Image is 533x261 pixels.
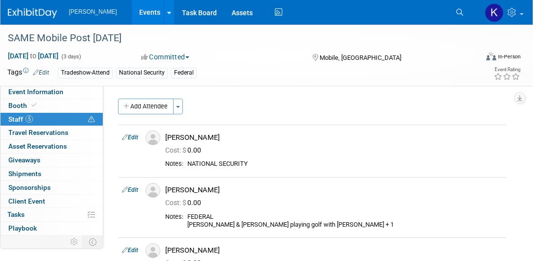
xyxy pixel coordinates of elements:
[83,235,103,248] td: Toggle Event Tabs
[88,115,95,124] span: Potential Scheduling Conflict -- at least one attendee is tagged in another overlapping event.
[165,146,205,154] span: 0.00
[165,160,183,168] div: Notes:
[498,53,521,60] div: In-Person
[146,130,160,145] img: Associate-Profile-5.png
[7,52,59,60] span: [DATE] [DATE]
[165,185,502,195] div: [PERSON_NAME]
[0,85,103,99] a: Event Information
[4,29,470,47] div: SAME Mobile Post [DATE]
[320,54,401,61] span: Mobile, [GEOGRAPHIC_DATA]
[494,67,520,72] div: Event Rating
[486,52,496,60] img: Format-Inperson.png
[165,133,502,142] div: [PERSON_NAME]
[0,222,103,235] a: Playbook
[8,115,33,123] span: Staff
[485,3,503,22] img: Kim Hansen
[442,51,521,66] div: Event Format
[165,246,502,255] div: [PERSON_NAME]
[58,68,113,78] div: Tradeshow-Attend
[8,8,57,18] img: ExhibitDay
[187,160,502,168] div: NATIONAL SECURITY
[7,210,25,218] span: Tasks
[33,69,49,76] a: Edit
[0,140,103,153] a: Asset Reservations
[31,103,36,108] i: Booth reservation complete
[60,53,81,60] span: (3 days)
[66,235,83,248] td: Personalize Event Tab Strip
[146,243,160,258] img: Associate-Profile-5.png
[122,134,138,141] a: Edit
[8,183,51,191] span: Sponsorships
[171,68,197,78] div: Federal
[7,67,49,78] td: Tags
[8,142,67,150] span: Asset Reservations
[8,129,68,136] span: Travel Reservations
[0,99,103,112] a: Booth
[187,213,502,229] div: FEDERAL [PERSON_NAME] & [PERSON_NAME] playing golf with [PERSON_NAME] + 1
[69,8,117,15] span: [PERSON_NAME]
[0,126,103,139] a: Travel Reservations
[0,154,103,167] a: Giveaways
[8,156,40,164] span: Giveaways
[8,224,37,232] span: Playbook
[165,146,187,154] span: Cost: $
[8,102,38,109] span: Booth
[138,52,193,62] button: Committed
[122,247,138,254] a: Edit
[29,52,38,60] span: to
[146,183,160,198] img: Associate-Profile-5.png
[8,88,63,96] span: Event Information
[26,115,33,123] span: 5
[8,197,45,205] span: Client Event
[165,213,183,221] div: Notes:
[0,113,103,126] a: Staff5
[8,170,41,178] span: Shipments
[0,181,103,194] a: Sponsorships
[165,199,205,207] span: 0.00
[0,195,103,208] a: Client Event
[0,167,103,181] a: Shipments
[0,208,103,221] a: Tasks
[118,99,174,114] button: Add Attendee
[116,68,168,78] div: National Security
[122,186,138,193] a: Edit
[165,199,187,207] span: Cost: $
